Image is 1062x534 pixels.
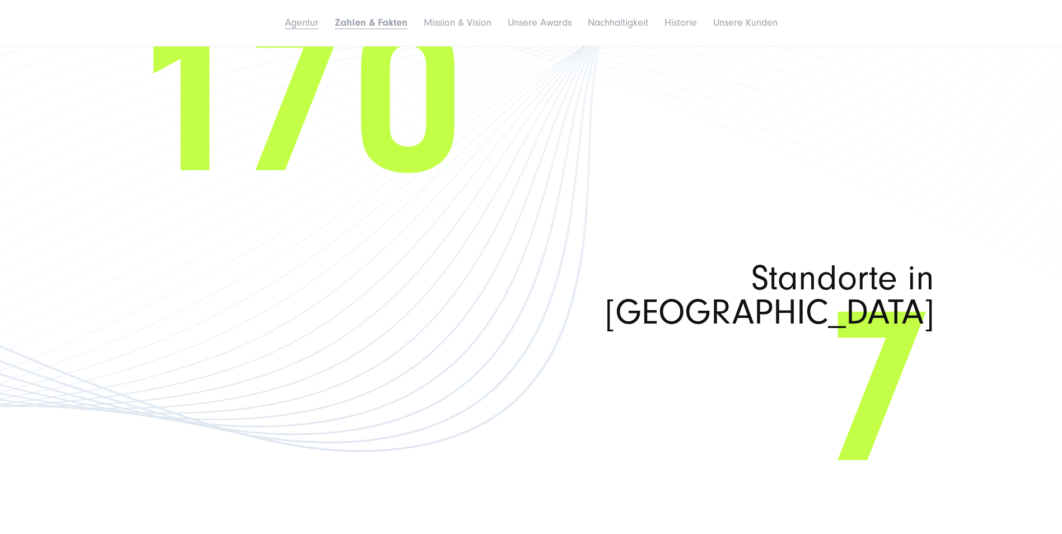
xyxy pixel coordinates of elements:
a: Unsere Kunden [713,17,778,29]
a: Zahlen & Fakten [335,17,408,29]
a: Nachhaltigkeit [588,17,648,29]
span: Standorte in [GEOGRAPHIC_DATA] [451,261,934,330]
a: Unsere Awards [508,17,572,29]
a: Agentur [285,17,319,29]
a: Historie [665,17,697,29]
span: 170 [128,24,934,174]
a: Mission & Vision [424,17,492,29]
span: 7 [128,314,934,463]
